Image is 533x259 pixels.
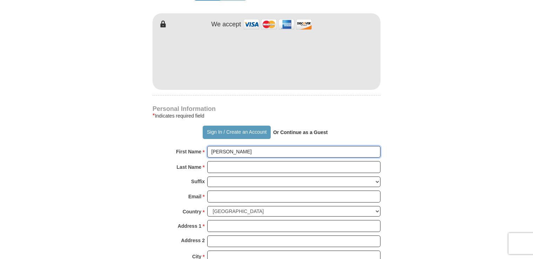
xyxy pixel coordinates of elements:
[203,126,270,139] button: Sign In / Create an Account
[243,17,313,32] img: credit cards accepted
[188,192,201,201] strong: Email
[176,147,201,157] strong: First Name
[177,162,202,172] strong: Last Name
[211,21,241,28] h4: We accept
[178,221,202,231] strong: Address 1
[153,106,380,112] h4: Personal Information
[153,112,380,120] div: Indicates required field
[181,235,205,245] strong: Address 2
[273,129,328,135] strong: Or Continue as a Guest
[191,177,205,186] strong: Suffix
[183,207,202,217] strong: Country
